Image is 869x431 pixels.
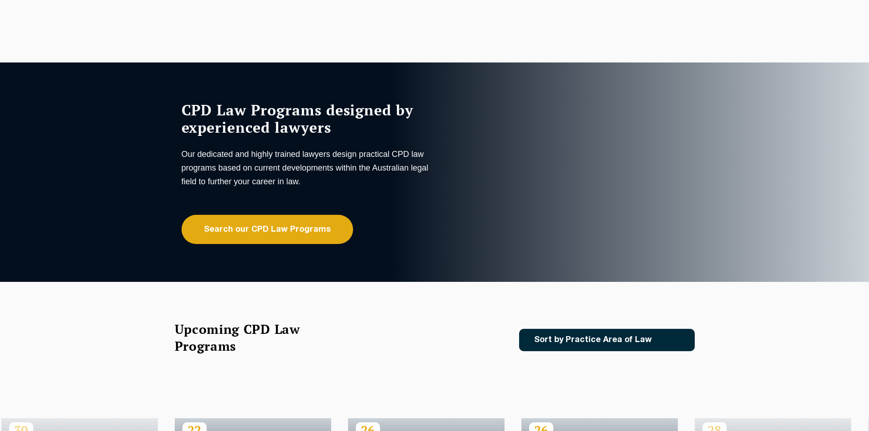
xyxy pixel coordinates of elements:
[182,101,432,136] h1: CPD Law Programs designed by experienced lawyers
[182,215,353,244] a: Search our CPD Law Programs
[175,321,323,354] h2: Upcoming CPD Law Programs
[519,329,695,351] a: Sort by Practice Area of Law
[666,336,677,344] img: Icon
[182,147,432,188] p: Our dedicated and highly trained lawyers design practical CPD law programs based on current devel...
